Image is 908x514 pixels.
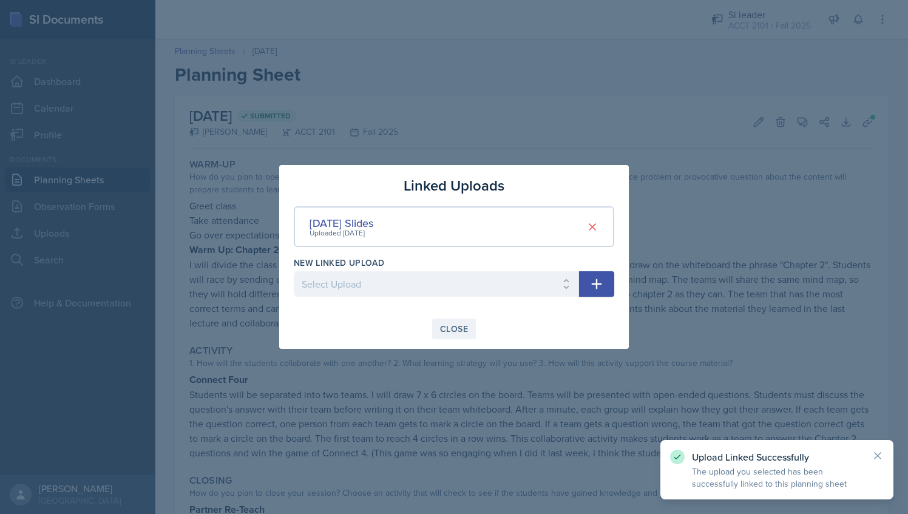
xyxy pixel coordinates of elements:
[310,228,373,238] div: Uploaded [DATE]
[692,465,862,490] p: The upload you selected has been successfully linked to this planning sheet
[294,257,384,269] label: New Linked Upload
[404,175,504,197] h3: Linked Uploads
[692,451,862,463] p: Upload Linked Successfully
[440,324,468,334] div: Close
[310,215,373,231] div: [DATE] Slides
[432,319,476,339] button: Close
